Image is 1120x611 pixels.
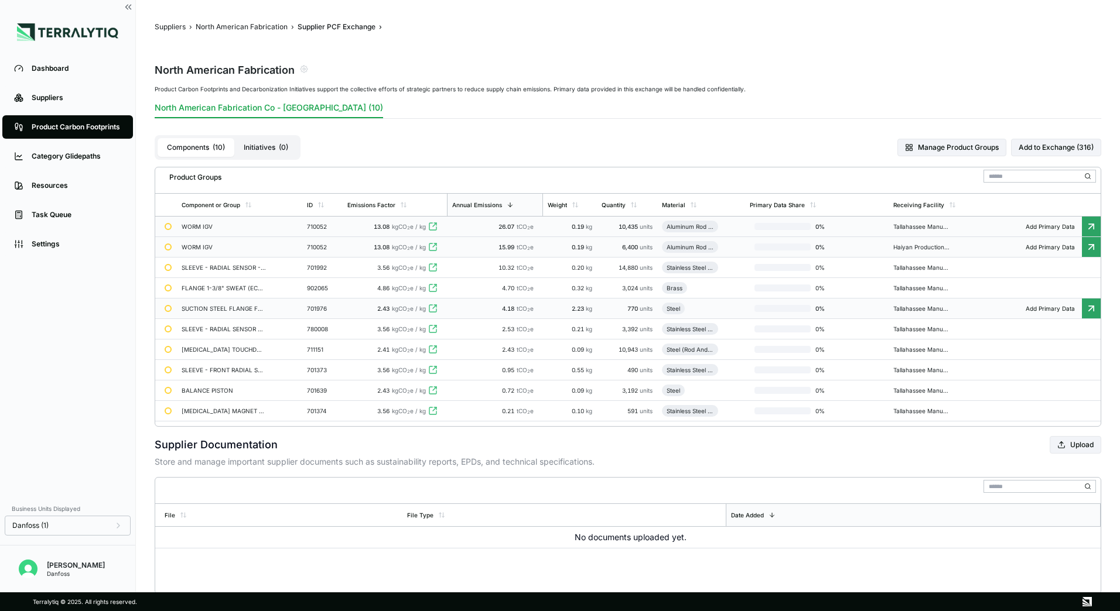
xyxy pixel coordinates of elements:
span: ( 0 ) [279,143,288,152]
img: Victoria Odoma [19,559,37,578]
div: Steel [667,387,680,394]
div: File [165,512,175,519]
span: 0.19 [572,243,586,250]
span: tCO e [517,366,534,373]
div: File Type [407,512,433,519]
div: Tallahassee Manufacturing [893,325,950,332]
sub: 2 [407,246,410,251]
button: Suppliers [155,22,186,32]
h2: Supplier Documentation [155,437,278,453]
span: › [379,22,382,32]
div: [MEDICAL_DATA] TOUCHDOWN BALL BEARING INTERSTA [182,346,266,353]
div: Material [662,201,685,208]
div: BALANCE PISTON [182,387,266,394]
sub: 2 [407,328,410,333]
div: SLEEVE - FRONT RADIAL SENSOR - ROTOR [182,366,266,373]
div: Stainless Steel (Machined) [667,325,713,332]
div: 701639 [307,387,338,394]
span: tCO e [517,346,534,353]
div: Settings [32,239,121,249]
sub: 2 [407,287,410,292]
div: Product Groups [160,168,221,182]
span: 0 % [811,243,848,250]
div: Primary Data Share [750,201,805,208]
div: Business Units Displayed [5,502,131,516]
div: Brass [667,284,682,291]
span: 2.41 [377,346,390,353]
span: 591 [627,407,640,414]
span: Add Primary Data [1019,223,1082,230]
sub: 2 [527,328,530,333]
button: Open user button [14,555,42,583]
span: 3.56 [377,407,390,414]
span: units [640,305,653,312]
div: Stainless Steel (Machined) [667,407,713,414]
span: 10,943 [619,346,640,353]
span: kgCO e / kg [392,243,426,250]
span: kg [586,243,592,250]
span: kgCO e / kg [392,284,426,291]
sub: 2 [407,225,410,231]
span: 15.99 [498,243,517,250]
span: 2.43 [502,346,517,353]
div: Receiving Facility [893,201,944,208]
div: Danfoss [47,570,105,577]
span: 6,400 [622,243,640,250]
img: Logo [17,23,118,41]
span: 0 % [811,366,848,373]
div: Dashboard [32,64,121,73]
span: 4.18 [502,305,517,312]
div: Emissions Factor [347,201,395,208]
span: kg [586,284,592,291]
sub: 2 [527,246,530,251]
div: Aluminum Rod (Machined) [667,243,713,250]
span: kgCO e / kg [392,407,426,414]
div: [PERSON_NAME] [47,561,105,570]
span: 13.08 [374,243,390,250]
span: ( 10 ) [213,143,225,152]
sub: 2 [407,369,410,374]
p: Store and manage important supplier documents such as sustainability reports, EPDs, and technical... [155,456,1101,468]
span: 0 % [811,264,848,271]
span: 3.56 [377,366,390,373]
sub: 2 [407,307,410,313]
span: kgCO e / kg [392,366,426,373]
div: Category Glidepaths [32,152,121,161]
span: 2.43 [377,387,390,394]
span: kgCO e / kg [392,264,426,271]
div: 701992 [307,264,338,271]
div: Component or Group [182,201,240,208]
span: units [640,264,653,271]
span: units [640,223,653,230]
button: Initiatives(0) [234,138,298,157]
div: Product Carbon Footprints [32,122,121,132]
div: Resources [32,181,121,190]
span: 3.56 [377,325,390,332]
span: tCO e [517,223,534,230]
div: SUCTION STEEL FLANGE FOR 3" STEEL PIPE. [182,305,266,312]
div: Stainless Steel (Machined) [667,366,713,373]
span: › [291,22,294,32]
div: Haiyan Production CNHX [893,243,950,250]
span: units [640,243,653,250]
span: 0 % [811,407,848,414]
sub: 2 [527,266,530,272]
span: tCO e [517,243,534,250]
span: 0 % [811,325,848,332]
sub: 2 [407,389,410,394]
span: units [640,346,653,353]
div: Annual Emissions [452,201,502,208]
div: Tallahassee Manufacturing [893,366,950,373]
div: SLEEVE - RADIAL SENSOR W23.6 [182,325,266,332]
span: 0.95 [502,366,517,373]
div: Task Queue [32,210,121,219]
span: tCO e [517,284,534,291]
sub: 2 [407,266,410,272]
div: 701976 [307,305,338,312]
div: North American Fabrication [155,61,295,77]
div: Tallahassee Manufacturing [893,346,950,353]
span: Add Primary Data [1019,305,1082,312]
span: units [640,366,653,373]
sub: 2 [527,410,530,415]
span: 2.53 [502,325,517,332]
